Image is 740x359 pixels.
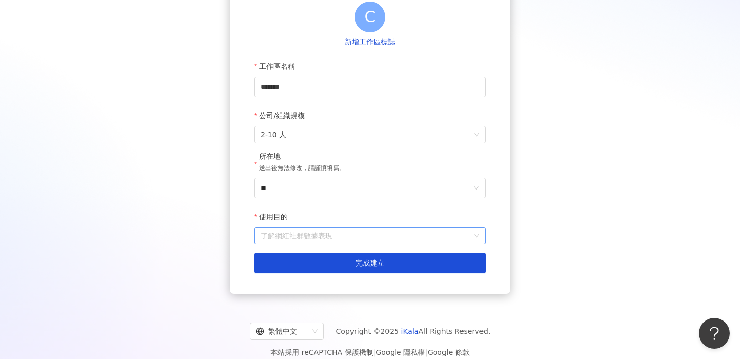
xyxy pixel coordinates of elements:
a: iKala [401,327,419,335]
div: 繁體中文 [256,323,308,339]
span: 本站採用 reCAPTCHA 保護機制 [270,346,469,358]
input: 工作區名稱 [254,77,486,97]
span: down [473,185,479,191]
label: 工作區名稱 [254,56,303,77]
span: | [425,348,428,356]
div: 所在地 [259,152,345,162]
span: | [374,348,376,356]
button: 完成建立 [254,253,486,273]
span: 2-10 人 [261,126,479,143]
button: 新增工作區標誌 [342,36,398,48]
span: 了解網紅社群數據表現 [261,228,479,244]
a: Google 條款 [428,348,470,356]
label: 使用目的 [254,206,295,227]
span: C [365,5,376,29]
p: 送出後無法修改，請謹慎填寫。 [259,163,345,174]
label: 公司/組織規模 [254,105,312,126]
a: Google 隱私權 [376,348,425,356]
iframe: Help Scout Beacon - Open [699,318,730,349]
span: Copyright © 2025 All Rights Reserved. [336,325,491,337]
span: 完成建立 [356,259,384,267]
